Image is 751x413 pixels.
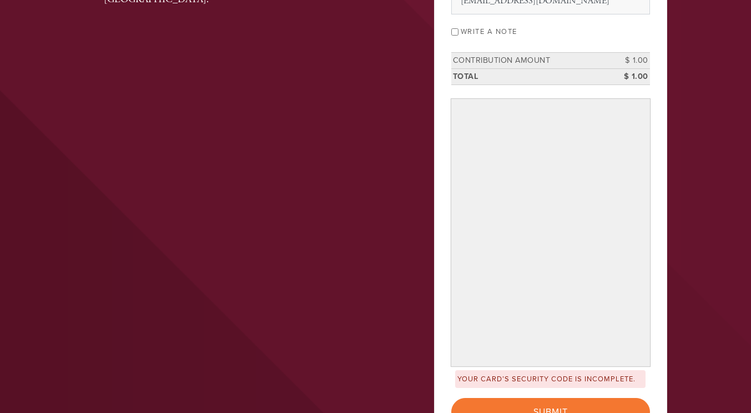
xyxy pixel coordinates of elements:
[451,68,600,84] td: Total
[455,370,646,388] div: Your card’s security code is incomplete.
[451,53,600,69] td: Contribution Amount
[600,68,650,84] td: $ 1.00
[461,27,517,36] label: Write a note
[453,101,648,364] iframe: Secure payment input frame
[600,53,650,69] td: $ 1.00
